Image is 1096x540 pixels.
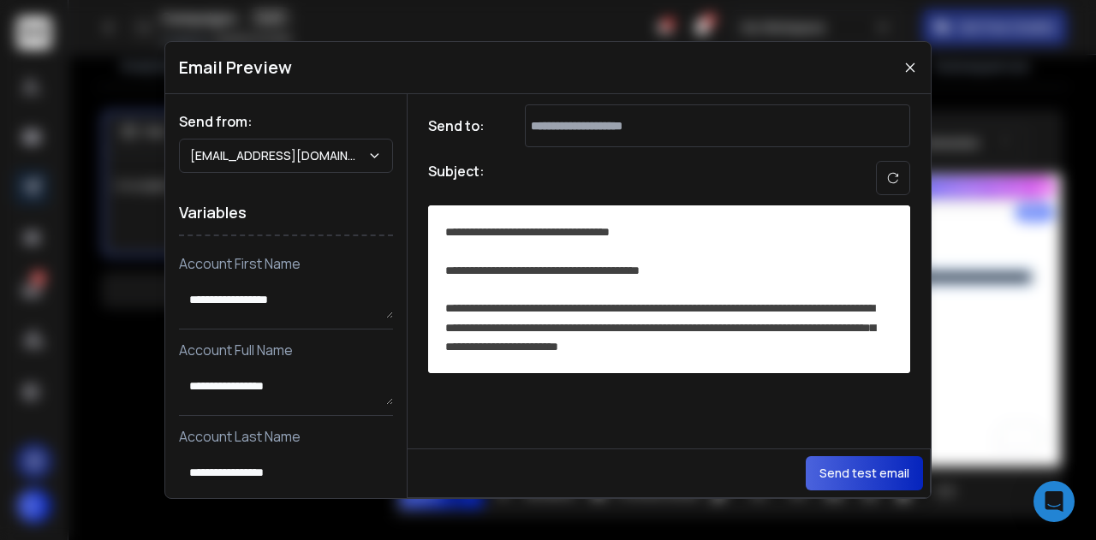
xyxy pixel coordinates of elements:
[428,116,497,136] h1: Send to:
[428,161,485,195] h1: Subject:
[1033,481,1075,522] div: Open Intercom Messenger
[179,426,393,447] p: Account Last Name
[179,253,393,274] p: Account First Name
[806,456,923,490] button: Send test email
[179,111,393,132] h1: Send from:
[190,147,367,164] p: [EMAIL_ADDRESS][DOMAIN_NAME]
[179,56,292,80] h1: Email Preview
[179,340,393,360] p: Account Full Name
[179,190,393,236] h1: Variables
